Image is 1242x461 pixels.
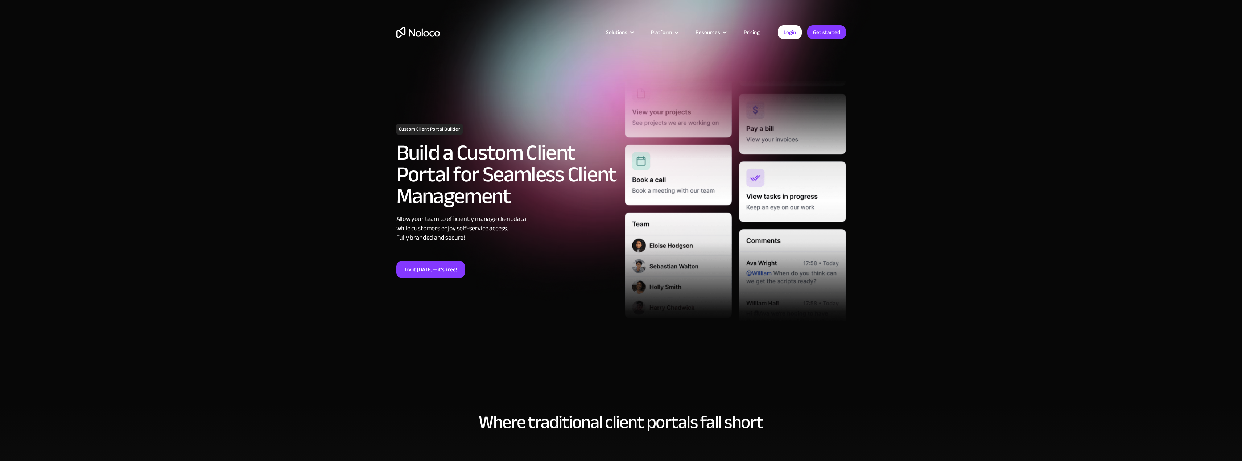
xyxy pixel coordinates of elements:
[396,412,846,432] h2: Where traditional client portals fall short
[651,28,672,37] div: Platform
[396,261,465,278] a: Try it [DATE]—it’s free!
[396,124,463,135] h1: Custom Client Portal Builder
[735,28,769,37] a: Pricing
[396,142,618,207] h2: Build a Custom Client Portal for Seamless Client Management
[686,28,735,37] div: Resources
[396,27,440,38] a: home
[778,25,802,39] a: Login
[696,28,720,37] div: Resources
[597,28,642,37] div: Solutions
[606,28,627,37] div: Solutions
[807,25,846,39] a: Get started
[396,214,618,243] div: Allow your team to efficiently manage client data while customers enjoy self-service access. Full...
[642,28,686,37] div: Platform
